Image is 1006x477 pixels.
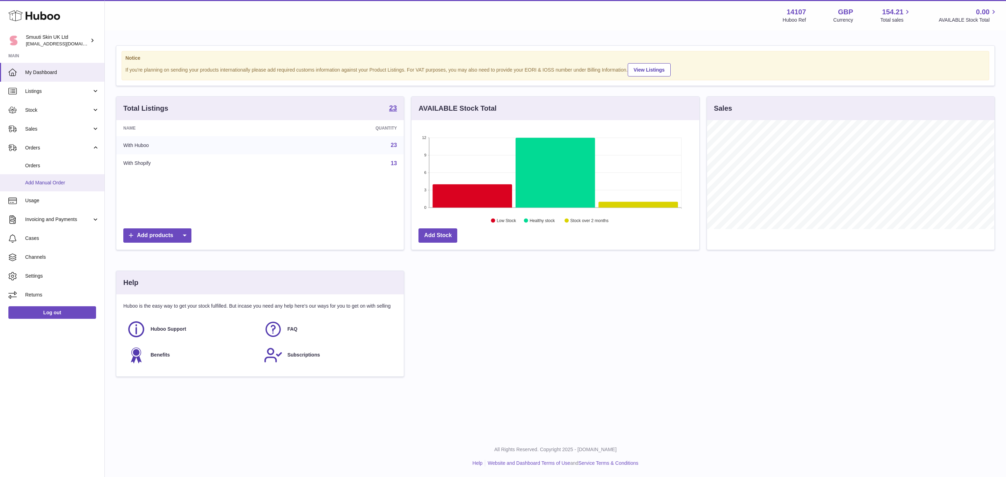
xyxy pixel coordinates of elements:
[123,303,397,309] p: Huboo is the easy way to get your stock fulfilled. But incase you need any help here's our ways f...
[116,136,271,154] td: With Huboo
[714,104,732,113] h3: Sales
[391,160,397,166] a: 13
[424,170,427,175] text: 6
[25,197,99,204] span: Usage
[418,228,457,243] a: Add Stock
[976,7,990,17] span: 0.00
[287,352,320,358] span: Subscriptions
[422,135,427,140] text: 12
[391,142,397,148] a: 23
[127,320,257,339] a: Huboo Support
[26,41,103,46] span: [EMAIL_ADDRESS][DOMAIN_NAME]
[389,104,397,111] strong: 23
[8,35,19,46] img: internalAdmin-14107@internal.huboo.com
[271,120,404,136] th: Quantity
[882,7,903,17] span: 154.21
[497,218,516,223] text: Low Stock
[25,179,99,186] span: Add Manual Order
[287,326,298,332] span: FAQ
[25,88,92,95] span: Listings
[151,326,186,332] span: Huboo Support
[116,154,271,173] td: With Shopify
[838,7,853,17] strong: GBP
[125,55,985,61] strong: Notice
[488,460,570,466] a: Website and Dashboard Terms of Use
[25,69,99,76] span: My Dashboard
[424,188,427,192] text: 3
[123,104,168,113] h3: Total Listings
[25,254,99,260] span: Channels
[264,346,394,365] a: Subscriptions
[418,104,496,113] h3: AVAILABLE Stock Total
[125,62,985,76] div: If you're planning on sending your products internationally please add required customs informati...
[25,145,92,151] span: Orders
[25,235,99,242] span: Cases
[570,218,608,223] text: Stock over 2 months
[26,34,89,47] div: Smuuti Skin UK Ltd
[939,17,998,23] span: AVAILABLE Stock Total
[25,292,99,298] span: Returns
[25,273,99,279] span: Settings
[389,104,397,113] a: 23
[25,162,99,169] span: Orders
[25,216,92,223] span: Invoicing and Payments
[110,446,1000,453] p: All Rights Reserved. Copyright 2025 - [DOMAIN_NAME]
[8,306,96,319] a: Log out
[264,320,394,339] a: FAQ
[787,7,806,17] strong: 14107
[424,205,427,210] text: 0
[939,7,998,23] a: 0.00 AVAILABLE Stock Total
[530,218,555,223] text: Healthy stock
[116,120,271,136] th: Name
[578,460,639,466] a: Service Terms & Conditions
[123,278,138,287] h3: Help
[880,17,911,23] span: Total sales
[25,126,92,132] span: Sales
[473,460,483,466] a: Help
[783,17,806,23] div: Huboo Ref
[123,228,191,243] a: Add products
[833,17,853,23] div: Currency
[880,7,911,23] a: 154.21 Total sales
[628,63,671,76] a: View Listings
[151,352,170,358] span: Benefits
[127,346,257,365] a: Benefits
[25,107,92,113] span: Stock
[485,460,638,467] li: and
[424,153,427,157] text: 9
